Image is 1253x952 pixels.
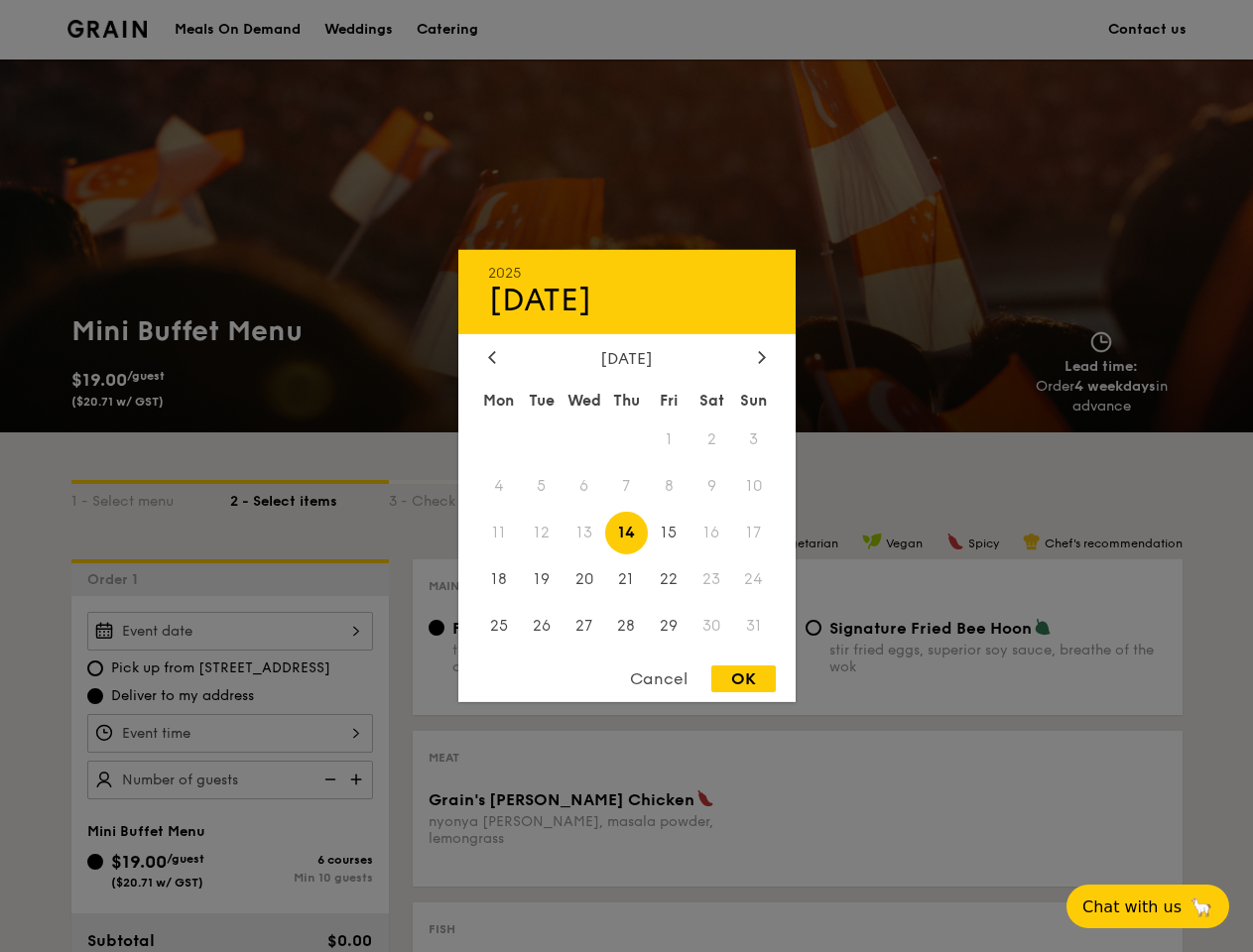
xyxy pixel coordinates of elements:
[563,465,605,508] span: 6
[733,465,776,508] span: 10
[690,383,733,418] div: Sat
[733,557,776,600] span: 24
[605,383,648,418] div: Thu
[711,665,776,692] div: OK
[488,265,766,282] div: 2025
[690,512,733,554] span: 16
[605,512,648,554] span: 14
[648,604,690,647] span: 29
[478,604,521,647] span: 25
[648,418,690,461] span: 1
[520,383,563,418] div: Tue
[478,557,521,600] span: 18
[563,512,605,554] span: 13
[733,604,776,647] span: 31
[690,604,733,647] span: 30
[563,557,605,600] span: 20
[690,465,733,508] span: 9
[610,665,707,692] div: Cancel
[648,383,690,418] div: Fri
[1082,897,1182,916] span: Chat with us
[648,465,690,508] span: 8
[690,557,733,600] span: 23
[478,512,521,554] span: 11
[520,465,563,508] span: 5
[733,418,776,461] span: 3
[605,465,648,508] span: 7
[563,383,605,418] div: Wed
[605,557,648,600] span: 21
[733,383,776,418] div: Sun
[488,349,766,368] div: [DATE]
[563,604,605,647] span: 27
[648,557,690,600] span: 22
[605,604,648,647] span: 28
[1190,895,1213,918] span: 🦙
[478,465,521,508] span: 4
[520,604,563,647] span: 26
[1066,885,1229,928] button: Chat with us🦙
[520,557,563,600] span: 19
[648,512,690,554] span: 15
[733,512,776,554] span: 17
[520,512,563,554] span: 12
[690,418,733,461] span: 2
[478,383,521,418] div: Mon
[488,282,766,319] div: [DATE]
